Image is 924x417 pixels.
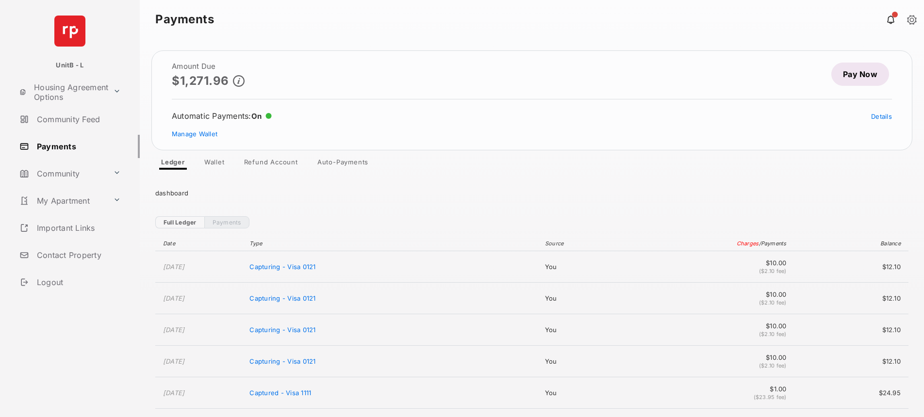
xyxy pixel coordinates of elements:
img: svg+xml;base64,PHN2ZyB4bWxucz0iaHR0cDovL3d3dy53My5vcmcvMjAwMC9zdmciIHdpZHRoPSI2NCIgaGVpZ2h0PSI2NC... [54,16,85,47]
a: Housing Agreement Options [16,80,109,104]
h2: Amount Due [172,63,245,70]
span: ($2.10 fee) [759,299,787,306]
span: $10.00 [640,322,787,330]
span: / Payments [759,240,787,247]
span: Capturing - Visa 0121 [249,326,315,334]
td: $24.95 [792,377,908,409]
a: Payments [204,216,249,228]
td: You [540,251,635,283]
a: My Apartment [16,189,109,212]
span: On [251,112,262,121]
time: [DATE] [163,294,185,302]
time: [DATE] [163,357,185,365]
a: Ledger [153,158,193,170]
th: Balance [792,236,908,251]
span: $10.00 [640,290,787,298]
a: Community [16,162,109,185]
a: Important Links [16,216,125,240]
th: Source [540,236,635,251]
time: [DATE] [163,263,185,271]
time: [DATE] [163,326,185,334]
div: dashboard [155,181,908,205]
span: $10.00 [640,353,787,361]
span: ($23.95 fee) [754,394,787,401]
td: You [540,346,635,377]
td: You [540,377,635,409]
a: Manage Wallet [172,130,217,138]
th: Type [245,236,540,251]
td: You [540,283,635,314]
span: ($2.10 fee) [759,268,787,274]
td: $12.10 [792,283,908,314]
p: $1,271.96 [172,74,229,87]
a: Wallet [197,158,232,170]
p: UnitB - L [56,61,83,70]
a: Logout [16,271,140,294]
span: Capturing - Visa 0121 [249,294,315,302]
span: Capturing - Visa 0121 [249,357,315,365]
th: Date [155,236,245,251]
a: Contact Property [16,243,140,267]
a: Details [871,112,892,120]
a: Community Feed [16,108,140,131]
span: Capturing - Visa 0121 [249,263,315,271]
span: $10.00 [640,259,787,267]
a: Auto-Payments [310,158,376,170]
td: You [540,314,635,346]
span: ($2.10 fee) [759,331,787,337]
a: Full Ledger [155,216,204,228]
time: [DATE] [163,389,185,397]
span: $1.00 [640,385,787,393]
a: Refund Account [236,158,306,170]
td: $12.10 [792,251,908,283]
a: Payments [16,135,140,158]
strong: Payments [155,14,214,25]
span: Captured - Visa 1111 [249,389,311,397]
span: ($2.10 fee) [759,362,787,369]
td: $12.10 [792,314,908,346]
span: Charges [737,240,759,247]
div: Automatic Payments : [172,111,272,121]
td: $12.10 [792,346,908,377]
